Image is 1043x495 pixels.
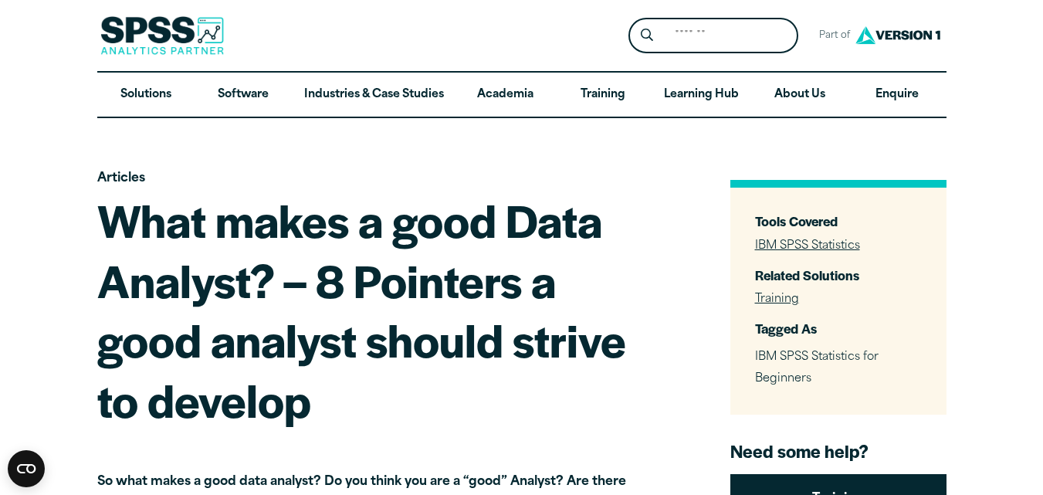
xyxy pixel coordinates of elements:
a: Enquire [848,73,946,117]
svg: Search magnifying glass icon [641,29,653,42]
a: About Us [751,73,848,117]
img: SPSS Analytics Partner [100,16,224,55]
a: Academia [456,73,554,117]
a: Solutions [97,73,195,117]
button: Search magnifying glass icon [632,22,661,50]
a: Training [755,293,799,305]
span: Part of [811,25,852,47]
a: Training [554,73,651,117]
a: IBM SPSS Statistics [755,240,860,252]
a: Software [195,73,292,117]
p: Articles [97,168,638,190]
nav: Desktop version of site main menu [97,73,946,117]
h3: Tools Covered [755,212,922,230]
h3: Tagged As [755,320,922,337]
h4: Need some help? [730,439,946,463]
span: IBM SPSS Statistics for Beginners [755,351,879,385]
h3: Related Solutions [755,266,922,284]
h1: What makes a good Data Analyst? – 8 Pointers a good analyst should strive to develop [97,190,638,429]
form: Site Header Search Form [628,18,798,54]
a: Industries & Case Studies [292,73,456,117]
a: Learning Hub [652,73,751,117]
img: Version1 Logo [852,21,944,49]
button: Open CMP widget [8,450,45,487]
